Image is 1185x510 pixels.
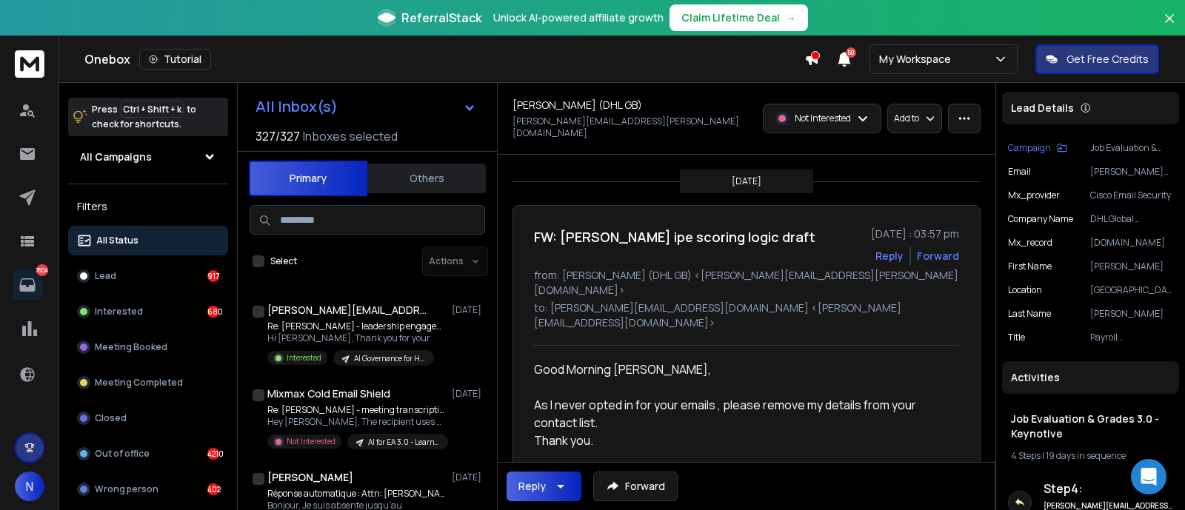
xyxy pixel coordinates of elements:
[1090,189,1173,201] p: Cisco Email Security
[1008,142,1051,154] p: Campaign
[1011,101,1074,115] p: Lead Details
[139,49,211,70] button: Tutorial
[507,472,581,501] button: Reply
[1131,459,1166,494] div: Open Intercom Messenger
[1090,332,1173,343] p: Payroll Compensation and Benefit Administrator
[267,404,445,416] p: Re: [PERSON_NAME] - meeting transcription
[1011,449,1041,462] span: 4 Steps
[452,388,485,400] p: [DATE]
[367,162,486,195] button: Others
[534,268,959,298] p: from: [PERSON_NAME] (DHL GB) <[PERSON_NAME][EMAIL_ADDRESS][PERSON_NAME][DOMAIN_NAME]>
[354,353,425,364] p: AI Governance for HR - Learnova (Dedicated)
[68,196,228,217] h3: Filters
[1044,480,1173,497] h6: Step 4 :
[1066,52,1149,67] p: Get Free Credits
[68,226,228,255] button: All Status
[518,479,546,494] div: Reply
[670,4,808,31] button: Claim Lifetime Deal→
[894,113,919,124] p: Add to
[493,10,664,25] p: Unlock AI-powered affiliate growth
[267,470,353,485] h1: [PERSON_NAME]
[68,403,228,433] button: Closed
[1090,142,1173,154] p: Job Evaluation & Grades 3.0 - Keynotive
[795,113,851,124] p: Not Interested
[917,249,959,264] div: Forward
[287,436,336,447] p: Not Interested
[267,303,430,318] h1: [PERSON_NAME][EMAIL_ADDRESS][PERSON_NAME][DOMAIN_NAME]
[1011,450,1170,462] div: |
[15,472,44,501] button: N
[513,115,742,139] p: [PERSON_NAME][EMAIL_ADDRESS][PERSON_NAME][DOMAIN_NAME]
[401,9,481,27] span: ReferralStack
[1090,237,1173,249] p: [DOMAIN_NAME]
[249,161,367,196] button: Primary
[534,301,959,330] p: to: [PERSON_NAME][EMAIL_ADDRESS][DOMAIN_NAME] <[PERSON_NAME][EMAIL_ADDRESS][DOMAIN_NAME]>
[95,377,183,389] p: Meeting Completed
[68,368,228,397] button: Meeting Completed
[879,52,957,67] p: My Workspace
[1160,9,1179,44] button: Close banner
[95,483,158,495] p: Wrong person
[80,150,152,164] h1: All Campaigns
[121,101,184,118] span: Ctrl + Shift + k
[1090,261,1173,272] p: [PERSON_NAME]
[871,227,959,241] p: [DATE] : 03:57 pm
[452,304,485,316] p: [DATE]
[270,255,297,267] label: Select
[267,321,445,332] p: Re: [PERSON_NAME] - leadership engagement
[244,92,488,121] button: All Inbox(s)
[303,127,398,145] h3: Inboxes selected
[786,10,796,25] span: →
[534,227,815,247] h1: FW: [PERSON_NAME] ipe scoring logic draft
[1008,237,1052,249] p: mx_record
[593,472,678,501] button: Forward
[95,270,116,282] p: Lead
[95,306,143,318] p: Interested
[92,102,196,132] p: Press to check for shortcuts.
[68,142,228,172] button: All Campaigns
[256,99,338,114] h1: All Inbox(s)
[207,483,219,495] div: 402
[1046,449,1126,462] span: 19 days in sequence
[84,49,804,70] div: Onebox
[875,249,904,264] button: Reply
[68,261,228,291] button: Lead917
[368,437,439,448] p: AI for EA 3.0 - Learnova
[1008,213,1073,225] p: Company Name
[1090,213,1173,225] p: DHL Global Forwarding
[1090,284,1173,296] p: [GEOGRAPHIC_DATA], [GEOGRAPHIC_DATA], [GEOGRAPHIC_DATA]
[513,98,642,113] h1: [PERSON_NAME] (DHL GB)
[207,306,219,318] div: 680
[68,332,228,362] button: Meeting Booked
[207,448,219,460] div: 4210
[267,488,445,500] p: Réponse automatique : Attn: [PERSON_NAME] –
[68,297,228,326] button: Interested680
[846,47,856,58] span: 50
[1008,142,1067,154] button: Campaign
[1008,332,1025,343] p: title
[95,341,167,353] p: Meeting Booked
[256,127,300,145] span: 327 / 327
[267,332,445,344] p: Hi [PERSON_NAME], Thank you for your
[1090,166,1173,178] p: [PERSON_NAME][EMAIL_ADDRESS][PERSON_NAME][DOMAIN_NAME]
[1011,412,1170,441] h1: Job Evaluation & Grades 3.0 - Keynotive
[1035,44,1159,74] button: Get Free Credits
[207,270,219,282] div: 917
[452,472,485,483] p: [DATE]
[68,439,228,469] button: Out of office4210
[96,235,138,246] p: All Status
[1008,308,1051,320] p: Last Name
[1090,308,1173,320] p: [PERSON_NAME]
[732,175,761,187] p: [DATE]
[1008,261,1052,272] p: First Name
[1008,189,1060,201] p: mx_provider
[95,412,127,424] p: Closed
[267,386,390,401] h1: Mixmax Cold Email Shield
[287,352,321,363] p: Interested
[1008,166,1031,178] p: Email
[13,270,42,300] a: 7604
[36,264,48,276] p: 7604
